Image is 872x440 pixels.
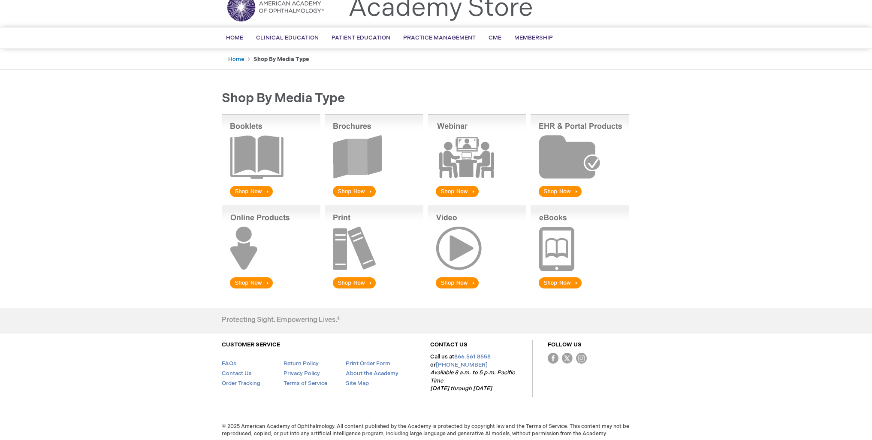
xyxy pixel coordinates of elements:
p: Call us at or [430,353,517,393]
a: Webinar [428,193,526,200]
a: Print Order Form [346,360,390,367]
img: Brochures [325,114,423,199]
span: Home [226,34,243,41]
em: Available 8 a.m. to 5 p.m. Pacific Time [DATE] through [DATE] [430,369,515,392]
span: Shop by Media Type [222,91,345,106]
span: Clinical Education [256,34,319,41]
span: Membership [514,34,553,41]
img: eBook [531,206,629,290]
a: Order Tracking [222,380,260,387]
span: Practice Management [403,34,476,41]
a: 866.561.8558 [454,353,491,360]
img: Twitter [562,353,573,364]
a: eBook [531,285,629,292]
img: Online [222,206,320,290]
a: Return Policy [284,360,319,367]
a: Terms of Service [284,380,327,387]
h4: Protecting Sight. Empowering Lives.® [222,316,340,324]
a: FOLLOW US [548,341,582,348]
a: Print [325,285,423,292]
a: Booklets [222,193,320,200]
strong: Shop by Media Type [253,56,309,63]
a: Online Products [222,285,320,292]
a: CONTACT US [430,341,468,348]
a: Privacy Policy [284,370,320,377]
img: Facebook [548,353,558,364]
span: Patient Education [332,34,390,41]
a: About the Academy [346,370,398,377]
a: Brochures [325,193,423,200]
img: Print [325,206,423,290]
a: Video [428,285,526,292]
img: instagram [576,353,587,364]
a: Home [228,56,244,63]
a: Site Map [346,380,369,387]
img: EHR & Portal Products [531,114,629,199]
img: Webinar [428,114,526,199]
a: FAQs [222,360,236,367]
a: EHR & Portal Products [531,193,629,200]
a: Contact Us [222,370,252,377]
span: © 2025 American Academy of Ophthalmology. All content published by the Academy is protected by co... [215,423,657,437]
img: Video [428,206,526,290]
a: [PHONE_NUMBER] [436,361,488,368]
img: Booklets [222,114,320,199]
a: CUSTOMER SERVICE [222,341,280,348]
span: CME [489,34,501,41]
